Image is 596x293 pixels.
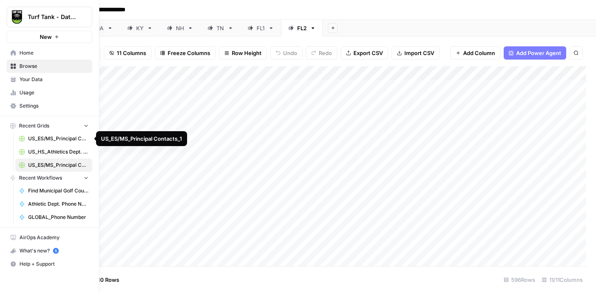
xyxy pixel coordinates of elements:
[117,49,146,57] span: 11 Columns
[120,20,160,36] a: KY
[160,20,200,36] a: NH
[19,76,89,83] span: Your Data
[219,46,267,60] button: Row Height
[28,135,89,142] span: US_ES/MS_Principal Contacts_1
[82,20,120,36] a: IA
[450,46,500,60] button: Add Column
[7,120,92,132] button: Recent Grids
[257,24,265,32] div: FL1
[19,260,89,268] span: Help + Support
[19,174,62,182] span: Recent Workflows
[19,49,89,57] span: Home
[53,248,59,254] a: 5
[538,273,586,286] div: 11/11 Columns
[404,49,434,57] span: Import CSV
[504,46,566,60] button: Add Power Agent
[19,122,49,130] span: Recent Grids
[10,10,24,24] img: Turf Tank - Data Team Logo
[240,20,281,36] a: FL1
[19,62,89,70] span: Browse
[28,13,78,21] span: Turf Tank - Data Team
[7,60,92,73] a: Browse
[15,184,92,197] a: Find Municipal Golf Courses
[40,33,52,41] span: New
[15,159,92,172] a: US_ES/MS_Principal Contacts_2
[7,172,92,184] button: Recent Workflows
[7,86,92,99] a: Usage
[28,187,89,195] span: Find Municipal Golf Courses
[463,49,495,57] span: Add Column
[216,24,224,32] div: TN
[99,24,104,32] div: IA
[297,24,307,32] div: FL2
[28,200,89,208] span: Athletic Dept. Phone Number
[136,24,144,32] div: KY
[7,73,92,86] a: Your Data
[104,46,151,60] button: 11 Columns
[319,49,332,57] span: Redo
[55,249,57,253] text: 5
[516,49,561,57] span: Add Power Agent
[281,20,323,36] a: FL2
[353,49,383,57] span: Export CSV
[28,161,89,169] span: US_ES/MS_Principal Contacts_2
[270,46,303,60] button: Undo
[28,214,89,221] span: GLOBAL_Phone Number
[101,134,182,143] div: US_ES/MS_Principal Contacts_1
[7,7,92,27] button: Workspace: Turf Tank - Data Team
[15,145,92,159] a: US_HS_Athletics Dept. Phone Number_INITIAL TEST
[7,257,92,271] button: Help + Support
[15,132,92,145] a: US_ES/MS_Principal Contacts_1
[19,102,89,110] span: Settings
[15,211,92,224] a: GLOBAL_Phone Number
[232,49,262,57] span: Row Height
[176,24,184,32] div: NH
[15,197,92,211] a: Athletic Dept. Phone Number
[7,244,92,257] button: What's new? 5
[341,46,388,60] button: Export CSV
[500,273,538,286] div: 596 Rows
[19,234,89,241] span: AirOps Academy
[392,46,440,60] button: Import CSV
[7,231,92,244] a: AirOps Academy
[19,89,89,96] span: Usage
[7,46,92,60] a: Home
[283,49,297,57] span: Undo
[168,49,210,57] span: Freeze Columns
[7,31,92,43] button: New
[7,99,92,113] a: Settings
[86,276,119,284] span: Add 10 Rows
[200,20,240,36] a: TN
[7,245,92,257] div: What's new?
[28,148,89,156] span: US_HS_Athletics Dept. Phone Number_INITIAL TEST
[306,46,337,60] button: Redo
[155,46,216,60] button: Freeze Columns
